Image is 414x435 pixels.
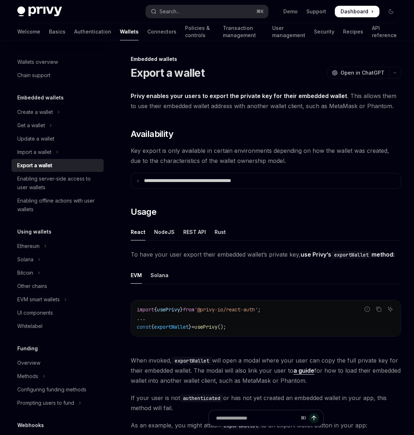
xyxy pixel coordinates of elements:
[12,159,104,172] a: Export a wallet
[256,9,264,14] span: ⌘ K
[131,128,173,140] span: Availability
[283,8,298,15] a: Demo
[131,249,401,259] span: To have your user export their embedded wallet’s private key,
[17,255,33,264] div: Solana
[185,23,214,40] a: Policies & controls
[131,66,204,79] h1: Export a wallet
[17,93,64,102] h5: Embedded wallets
[17,372,38,381] div: Methods
[157,306,180,313] span: usePrivy
[12,56,104,68] a: Wallets overview
[194,324,217,330] span: usePrivy
[17,385,86,394] div: Configuring funding methods
[12,253,104,266] button: Toggle Solana section
[309,413,319,423] button: Send message
[215,223,226,240] div: Rust
[17,174,99,192] div: Enabling server-side access to user wallets
[131,56,401,63] div: Embedded wallets
[335,6,379,17] a: Dashboard
[159,7,180,16] div: Search...
[306,8,326,15] a: Support
[17,121,45,130] div: Get a wallet
[258,306,261,313] span: ;
[131,267,142,284] div: EVM
[172,357,212,365] code: exportWallet
[180,394,223,402] code: authenticated
[12,396,104,409] button: Toggle Prompting users to fund section
[386,305,395,314] button: Ask AI
[12,293,104,306] button: Toggle EVM smart wallets section
[385,6,397,17] button: Toggle dark mode
[293,367,314,374] a: a guide
[120,23,139,40] a: Wallets
[12,194,104,216] a: Enabling offline actions with user wallets
[216,410,298,426] input: Ask a question...
[131,393,401,413] span: If your user is not or has not yet created an embedded wallet in your app, this method will fail.
[17,359,40,367] div: Overview
[147,23,176,40] a: Connectors
[12,383,104,396] a: Configuring funding methods
[17,23,40,40] a: Welcome
[341,8,368,15] span: Dashboard
[327,67,389,79] button: Open in ChatGPT
[12,320,104,333] a: Whitelabel
[131,146,401,166] span: Key export is only available in certain environments depending on how the wallet was created, due...
[17,148,51,156] div: Import a wallet
[131,206,156,218] span: Usage
[137,315,145,321] span: ...
[12,370,104,383] button: Toggle Methods section
[343,23,363,40] a: Recipes
[341,69,384,76] span: Open in ChatGPT
[12,106,104,119] button: Toggle Create a wallet section
[301,251,395,258] strong: use Privy’s method:
[17,309,53,317] div: UI components
[146,5,269,18] button: Open search
[12,132,104,145] a: Update a wallet
[137,324,151,330] span: const
[17,161,52,170] div: Export a wallet
[17,344,38,353] h5: Funding
[131,223,145,240] div: React
[17,322,42,330] div: Whitelabel
[17,71,50,80] div: Chain support
[17,282,47,290] div: Other chains
[17,227,51,236] h5: Using wallets
[12,119,104,132] button: Toggle Get a wallet section
[17,421,44,430] h5: Webhooks
[372,23,397,40] a: API reference
[131,92,347,99] strong: Privy enables your users to export the private key for their embedded wallet
[17,295,60,304] div: EVM smart wallets
[154,324,189,330] span: exportWallet
[74,23,111,40] a: Authentication
[272,23,305,40] a: User management
[12,69,104,82] a: Chain support
[131,91,401,111] span: . This allows them to use their embedded wallet address with another wallet client, such as MetaM...
[374,305,383,314] button: Copy the contents from the code block
[12,280,104,293] a: Other chains
[12,172,104,194] a: Enabling server-side access to user wallets
[217,324,226,330] span: ();
[49,23,66,40] a: Basics
[12,146,104,159] button: Toggle Import a wallet section
[17,58,58,66] div: Wallets overview
[17,6,62,17] img: dark logo
[189,324,192,330] span: }
[150,267,168,284] div: Solana
[17,108,53,116] div: Create a wallet
[363,305,372,314] button: Report incorrect code
[183,306,194,313] span: from
[12,240,104,253] button: Toggle Ethereum section
[223,23,264,40] a: Transaction management
[12,356,104,369] a: Overview
[17,196,99,214] div: Enabling offline actions with user wallets
[12,266,104,279] button: Toggle Bitcoin section
[17,242,40,250] div: Ethereum
[183,223,206,240] div: REST API
[194,306,258,313] span: '@privy-io/react-auth'
[180,306,183,313] span: }
[131,355,401,386] span: When invoked, will open a modal where your user can copy the full private key for their embedded ...
[154,306,157,313] span: {
[192,324,194,330] span: =
[151,324,154,330] span: {
[154,223,175,240] div: NodeJS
